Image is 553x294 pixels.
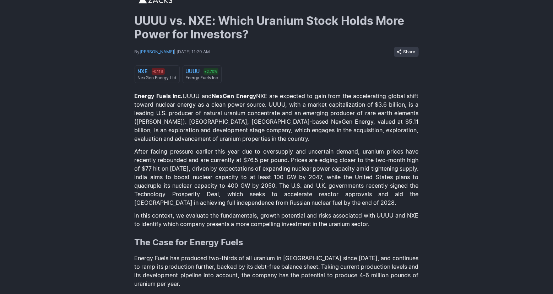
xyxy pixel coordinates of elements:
h2: The Case for Energy Fuels [135,237,419,248]
div: NexGen Energy Ltd [138,75,177,81]
a: UUUU +2.70% Energy Fuels Inc [183,65,222,83]
button: Share [394,47,419,57]
strong: NexGen Energy [212,92,256,100]
div: By | [DATE] 11:29 AM [135,49,394,55]
a: NXE -0.11% NexGen Energy Ltd [135,65,180,83]
p: In this context, we evaluate the fundamentals, growth potential and risks associated with UUUU an... [135,211,419,228]
div: +2.70% [204,68,218,75]
p: After facing pressure earlier this year due to oversupply and uncertain demand, uranium prices ha... [135,147,419,207]
strong: Energy Fuels Inc. [135,92,183,100]
div: UUUU [186,68,200,75]
a: [PERSON_NAME] [140,49,174,54]
div: NXE [138,68,148,75]
span: Share [403,48,416,55]
div: Energy Fuels Inc [186,75,218,81]
p: Energy Fuels has produced two-thirds of all uranium in [GEOGRAPHIC_DATA] since [DATE], and contin... [135,254,419,288]
p: UUUU and NXE are expected to gain from the accelerating global shift toward nuclear energy as a c... [135,92,419,143]
h1: UUUU vs. NXE: Which Uranium Stock Holds More Power for Investors? [135,14,419,41]
div: -0.11% [152,68,165,75]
